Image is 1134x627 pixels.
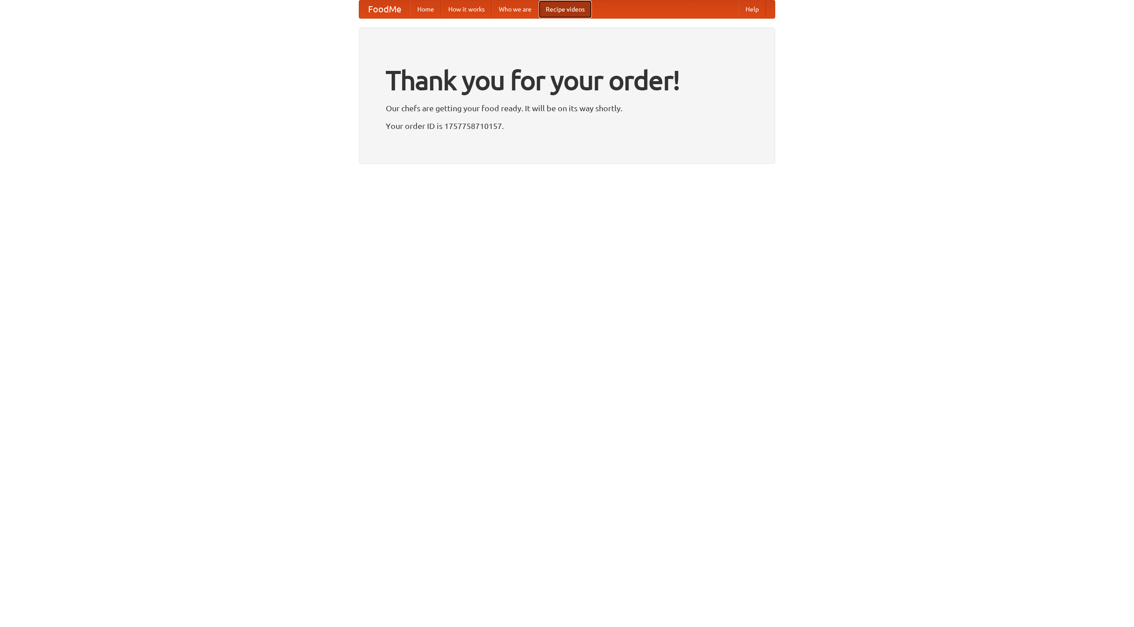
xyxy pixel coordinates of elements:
a: Recipe videos [539,0,592,18]
a: Home [410,0,441,18]
p: Your order ID is 1757758710157. [386,119,748,132]
p: Our chefs are getting your food ready. It will be on its way shortly. [386,101,748,115]
a: How it works [441,0,492,18]
a: FoodMe [359,0,410,18]
h1: Thank you for your order! [386,59,748,101]
a: Who we are [492,0,539,18]
a: Help [738,0,766,18]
